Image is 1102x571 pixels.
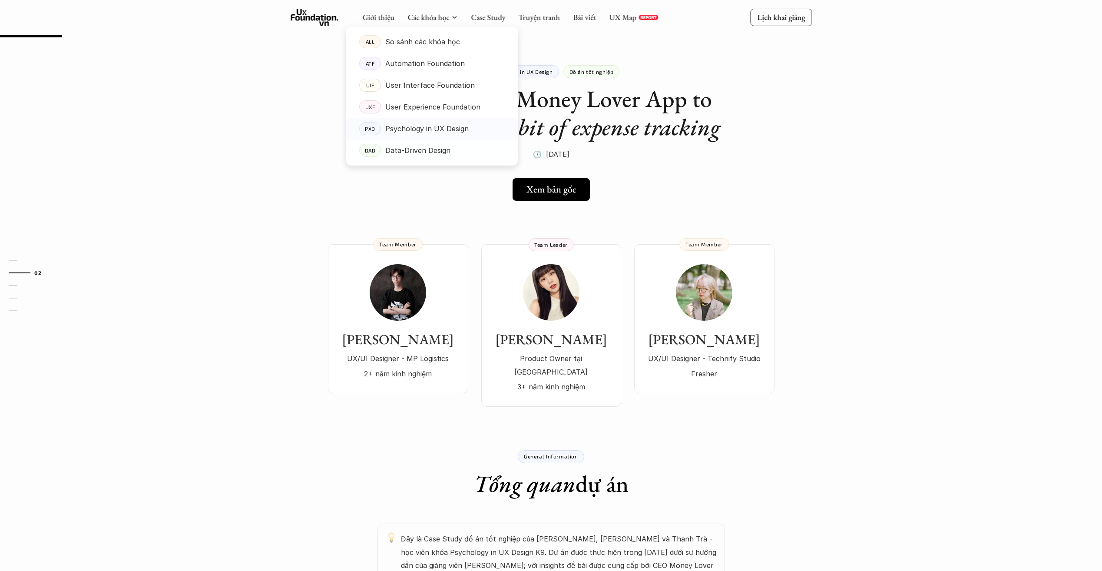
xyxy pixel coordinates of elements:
p: Data-Driven Design [385,144,450,157]
h3: [PERSON_NAME] [337,331,460,348]
p: Đồ án tốt nghiệp [569,69,614,75]
a: [PERSON_NAME]UX/UI Designer - Technify StudioFresherTeam Member [634,244,774,393]
p: 🕔 [DATE] [533,148,569,161]
p: UXF [365,104,375,110]
a: [PERSON_NAME]Product Owner tại [GEOGRAPHIC_DATA]3+ năm kinh nghiệmTeam Leader [481,244,621,407]
p: Fresher [643,367,766,380]
a: DADData-Driven Design [346,139,518,161]
a: PXDPsychology in UX Design [346,118,518,139]
a: Case Study [471,12,505,22]
p: 2+ năm kinh nghiệm [337,367,460,380]
a: Bài viết [573,12,596,22]
p: 3+ năm kinh nghiệm [490,380,612,393]
a: 02 [9,268,50,278]
em: the habit of expense tracking [462,112,720,142]
p: Product Owner tại [GEOGRAPHIC_DATA] [490,352,612,378]
p: Lịch khai giảng [757,12,805,22]
p: ATF [365,60,374,66]
p: Team Member [685,241,723,247]
em: Tổng quan [474,468,576,499]
p: Team Leader [534,242,568,248]
a: Xem bản gốc [513,178,590,201]
p: User Experience Foundation [385,100,480,113]
h3: [PERSON_NAME] [643,331,766,348]
a: REPORT [639,15,658,20]
a: Giới thiệu [362,12,394,22]
p: UX/UI Designer - Technify Studio [643,352,766,365]
h3: [PERSON_NAME] [490,331,612,348]
p: Psychology in UX Design [385,122,469,135]
p: Psychology in UX Design [489,69,553,75]
a: [PERSON_NAME]UX/UI Designer - MP Logistics2+ năm kinh nghiệmTeam Member [328,244,468,393]
p: ALL [365,39,374,45]
a: Các khóa học [407,12,449,22]
p: UIF [366,82,374,88]
h1: dự án [474,470,629,498]
p: General Information [524,453,578,459]
p: DAD [364,147,375,153]
p: Automation Foundation [385,57,465,70]
p: User Interface Foundation [385,79,475,92]
p: So sánh các khóa học [385,35,460,48]
a: Lịch khai giảng [750,9,812,26]
p: REPORT [640,15,656,20]
a: ALLSo sánh các khóa học [346,31,518,53]
p: PXD [365,126,375,132]
a: Truyện tranh [518,12,560,22]
p: Team Member [379,241,417,247]
p: UX/UI Designer - MP Logistics [337,352,460,365]
h5: Xem bản gốc [526,184,576,195]
a: UIFUser Interface Foundation [346,74,518,96]
a: UXFUser Experience Foundation [346,96,518,118]
a: ATFAutomation Foundation [346,53,518,74]
strong: 02 [34,270,41,276]
h1: Redesign the Money Lover App to cultivate [377,85,725,141]
a: UX Map [609,12,636,22]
